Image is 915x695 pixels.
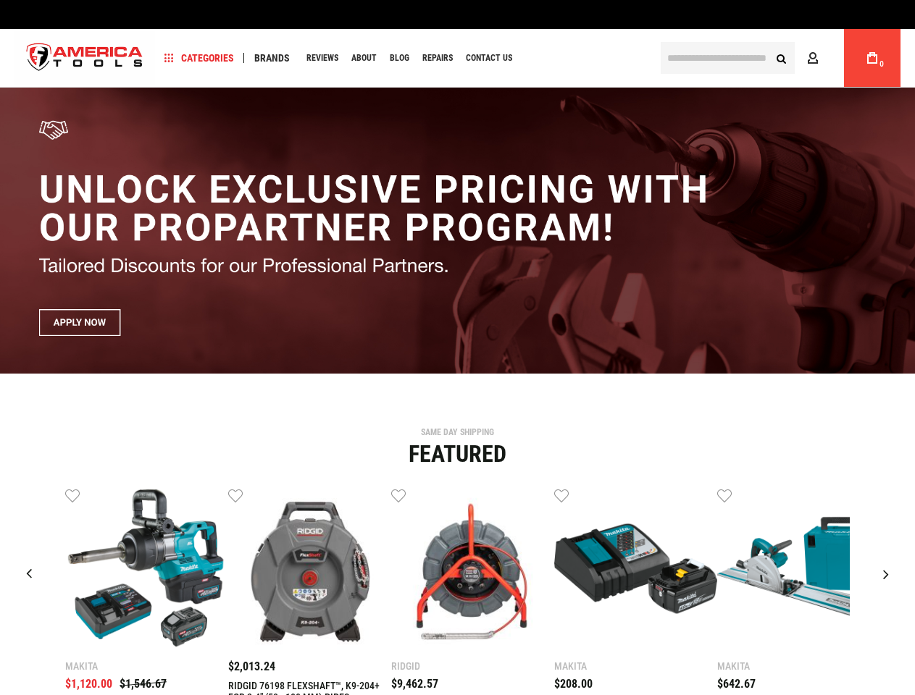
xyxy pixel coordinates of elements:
img: RIDGID 76883 SEESNAKE® MINI PRO [391,487,554,650]
div: Makita [65,661,228,671]
a: About [345,49,383,68]
span: $9,462.57 [391,677,438,691]
a: Blog [383,49,416,68]
button: Search [767,44,795,72]
div: Ridgid [391,661,554,671]
a: RIDGID 76198 FLEXSHAFT™, K9-204+ FOR 2-4 [228,487,391,654]
img: MAKITA BL1840BDC1 18V LXT® LITHIUM-ION BATTERY AND CHARGER STARTER PACK, BL1840B, DC18RC (4.0AH) [554,487,717,650]
span: Blog [390,54,409,62]
span: About [351,54,377,62]
span: $1,546.67 [120,677,167,691]
div: Makita [717,661,880,671]
a: Contact Us [459,49,519,68]
a: Reviews [300,49,345,68]
span: Categories [164,53,234,63]
span: $1,120.00 [65,677,112,691]
a: Makita GWT10T 40V max XGT® Brushless Cordless 4‑Sp. High‑Torque 1" Sq. Drive D‑Handle Extended An... [65,487,228,654]
a: store logo [14,31,155,85]
span: Brands [254,53,290,63]
span: $642.67 [717,677,756,691]
div: Makita [554,661,717,671]
a: RIDGID 76883 SEESNAKE® MINI PRO [391,487,554,654]
div: Featured [11,442,904,466]
img: RIDGID 76198 FLEXSHAFT™, K9-204+ FOR 2-4 [228,487,391,650]
img: Makita GWT10T 40V max XGT® Brushless Cordless 4‑Sp. High‑Torque 1" Sq. Drive D‑Handle Extended An... [65,487,228,650]
span: $2,013.24 [228,660,275,673]
a: MAKITA SP6000J1 6-1/2" PLUNGE CIRCULAR SAW, 55" GUIDE RAIL, 12 AMP, ELECTRIC BRAKE, CASE [717,487,880,654]
img: MAKITA SP6000J1 6-1/2" PLUNGE CIRCULAR SAW, 55" GUIDE RAIL, 12 AMP, ELECTRIC BRAKE, CASE [717,487,880,650]
a: Categories [158,49,241,68]
span: Reviews [306,54,338,62]
span: Contact Us [466,54,512,62]
a: 0 [858,29,886,87]
span: 0 [880,60,884,68]
div: SAME DAY SHIPPING [11,428,904,437]
img: America Tools [14,31,155,85]
a: Brands [248,49,296,68]
a: MAKITA BL1840BDC1 18V LXT® LITHIUM-ION BATTERY AND CHARGER STARTER PACK, BL1840B, DC18RC (4.0AH) [554,487,717,654]
span: $208.00 [554,677,593,691]
span: Repairs [422,54,453,62]
a: Repairs [416,49,459,68]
